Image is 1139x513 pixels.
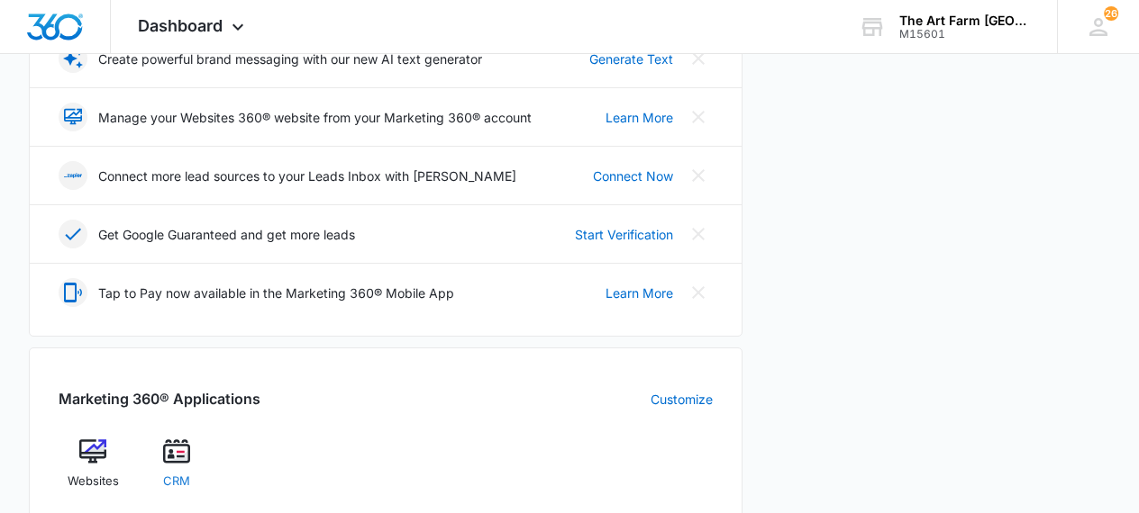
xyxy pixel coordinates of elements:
[68,472,119,490] span: Websites
[899,13,1031,28] div: account name
[59,438,128,503] a: Websites
[651,390,713,409] a: Customize
[684,44,713,73] button: Close
[684,220,713,248] button: Close
[684,278,713,307] button: Close
[59,388,260,409] h2: Marketing 360® Applications
[142,438,212,503] a: CRM
[684,103,713,131] button: Close
[575,225,673,244] a: Start Verification
[98,225,355,244] p: Get Google Guaranteed and get more leads
[163,472,190,490] span: CRM
[1104,6,1118,21] div: notifications count
[1104,6,1118,21] span: 26
[98,166,516,185] p: Connect more lead sources to your Leads Inbox with [PERSON_NAME]
[98,283,454,302] p: Tap to Pay now available in the Marketing 360® Mobile App
[98,49,482,68] p: Create powerful brand messaging with our new AI text generator
[684,161,713,190] button: Close
[606,108,673,127] a: Learn More
[593,166,673,185] a: Connect Now
[98,108,532,127] p: Manage your Websites 360® website from your Marketing 360® account
[589,49,673,68] a: Generate Text
[899,28,1031,40] div: account id
[138,16,223,35] span: Dashboard
[606,283,673,302] a: Learn More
